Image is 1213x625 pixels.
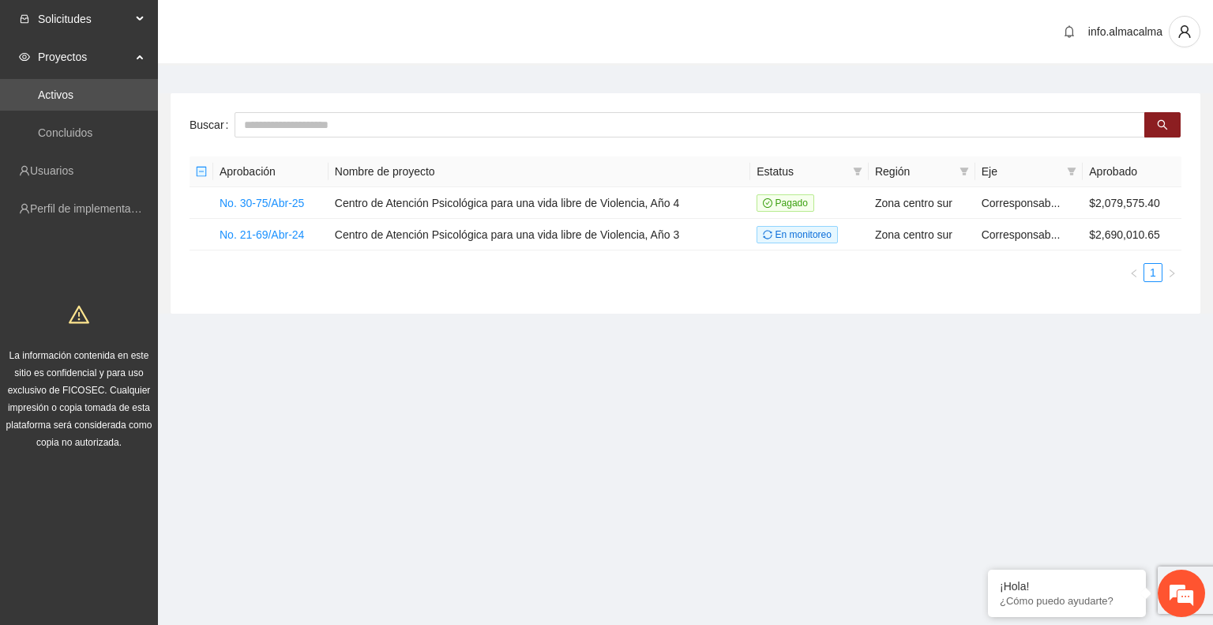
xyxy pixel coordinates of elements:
a: No. 30-75/Abr-25 [220,197,304,209]
li: 1 [1144,263,1162,282]
span: La información contenida en este sitio es confidencial y para uso exclusivo de FICOSEC. Cualquier... [6,350,152,448]
div: Chatee con nosotros ahora [82,81,265,101]
td: Centro de Atención Psicológica para una vida libre de Violencia, Año 4 [329,187,750,219]
span: Estatus [757,163,847,180]
a: 1 [1144,264,1162,281]
span: check-circle [763,198,772,208]
td: $2,079,575.40 [1083,187,1181,219]
td: Centro de Atención Psicológica para una vida libre de Violencia, Año 3 [329,219,750,250]
span: filter [853,167,862,176]
span: filter [850,160,866,183]
span: info.almacalma [1088,25,1162,38]
a: Perfil de implementadora [30,202,153,215]
span: filter [956,160,972,183]
span: filter [960,167,969,176]
th: Nombre de proyecto [329,156,750,187]
label: Buscar [190,112,235,137]
span: left [1129,269,1139,278]
span: Corresponsab... [982,228,1061,241]
div: ¡Hola! [1000,580,1134,593]
span: Estamos en línea. [92,211,218,371]
button: search [1144,112,1181,137]
span: minus-square [196,166,207,177]
button: right [1162,263,1181,282]
button: user [1169,16,1200,47]
span: sync [763,230,772,239]
div: Minimizar ventana de chat en vivo [259,8,297,46]
span: search [1157,119,1168,132]
span: user [1170,24,1200,39]
span: Región [875,163,953,180]
span: Solicitudes [38,3,131,35]
span: Eje [982,163,1061,180]
span: right [1167,269,1177,278]
li: Next Page [1162,263,1181,282]
span: filter [1064,160,1080,183]
button: left [1125,263,1144,282]
span: inbox [19,13,30,24]
a: Usuarios [30,164,73,177]
td: Zona centro sur [869,187,975,219]
a: No. 21-69/Abr-24 [220,228,304,241]
span: Corresponsab... [982,197,1061,209]
span: eye [19,51,30,62]
td: Zona centro sur [869,219,975,250]
span: warning [69,304,89,325]
th: Aprobado [1083,156,1181,187]
span: filter [1067,167,1076,176]
th: Aprobación [213,156,329,187]
button: bell [1057,19,1082,44]
a: Activos [38,88,73,101]
span: bell [1057,25,1081,38]
span: En monitoreo [757,226,838,243]
li: Previous Page [1125,263,1144,282]
td: $2,690,010.65 [1083,219,1181,250]
span: Pagado [757,194,814,212]
p: ¿Cómo puedo ayudarte? [1000,595,1134,607]
a: Concluidos [38,126,92,139]
span: Proyectos [38,41,131,73]
textarea: Escriba su mensaje y pulse “Intro” [8,431,301,487]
